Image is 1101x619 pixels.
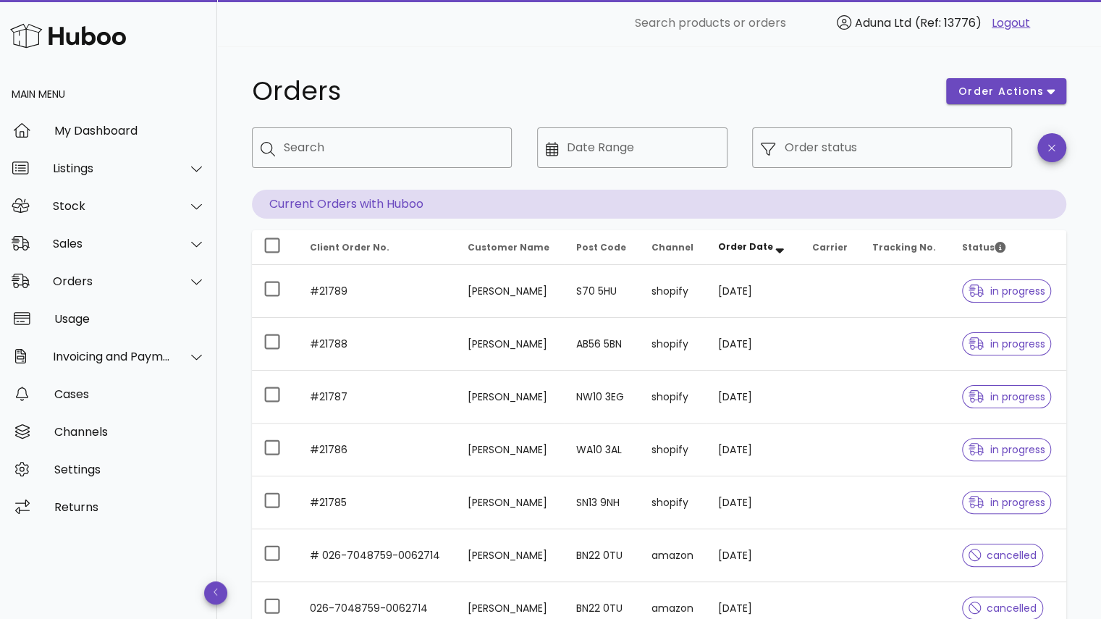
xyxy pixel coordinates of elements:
th: Channel [639,230,706,265]
span: Tracking No. [872,241,936,253]
td: AB56 5BN [564,318,639,371]
a: Logout [992,14,1030,32]
button: order actions [946,78,1066,104]
span: cancelled [969,550,1037,560]
div: Returns [54,500,206,514]
td: [PERSON_NAME] [456,265,564,318]
td: [DATE] [706,318,801,371]
div: Stock [53,199,171,213]
div: Usage [54,312,206,326]
span: Channel [651,241,693,253]
div: Cases [54,387,206,401]
th: Order Date: Sorted descending. Activate to remove sorting. [706,230,801,265]
p: Current Orders with Huboo [252,190,1066,219]
td: # 026-7048759-0062714 [298,529,456,582]
div: Invoicing and Payments [53,350,171,363]
span: Post Code [575,241,625,253]
td: shopify [639,371,706,424]
td: S70 5HU [564,265,639,318]
span: Customer Name [468,241,549,253]
td: shopify [639,318,706,371]
span: in progress [969,445,1045,455]
td: BN22 0TU [564,529,639,582]
img: Huboo Logo [10,20,126,51]
td: [PERSON_NAME] [456,424,564,476]
td: [DATE] [706,265,801,318]
td: NW10 3EG [564,371,639,424]
th: Client Order No. [298,230,456,265]
span: Status [962,241,1005,253]
td: [DATE] [706,424,801,476]
td: SN13 9NH [564,476,639,529]
span: Client Order No. [310,241,389,253]
span: Carrier [812,241,848,253]
span: Order Date [718,240,773,253]
div: My Dashboard [54,124,206,138]
div: Orders [53,274,171,288]
td: [PERSON_NAME] [456,371,564,424]
td: shopify [639,476,706,529]
span: cancelled [969,603,1037,613]
td: #21786 [298,424,456,476]
span: (Ref: 13776) [915,14,982,31]
th: Customer Name [456,230,564,265]
div: Listings [53,161,171,175]
span: in progress [969,286,1045,296]
td: [DATE] [706,529,801,582]
th: Post Code [564,230,639,265]
div: Sales [53,237,171,250]
div: Channels [54,425,206,439]
span: in progress [969,497,1045,508]
td: [PERSON_NAME] [456,318,564,371]
td: #21789 [298,265,456,318]
th: Status [950,230,1066,265]
td: [PERSON_NAME] [456,476,564,529]
td: shopify [639,265,706,318]
td: #21788 [298,318,456,371]
th: Tracking No. [861,230,950,265]
td: amazon [639,529,706,582]
td: [PERSON_NAME] [456,529,564,582]
td: [DATE] [706,371,801,424]
span: in progress [969,339,1045,349]
span: order actions [958,84,1045,99]
td: WA10 3AL [564,424,639,476]
td: #21787 [298,371,456,424]
th: Carrier [801,230,861,265]
td: [DATE] [706,476,801,529]
h1: Orders [252,78,929,104]
td: #21785 [298,476,456,529]
span: Aduna Ltd [855,14,911,31]
div: Settings [54,463,206,476]
span: in progress [969,392,1045,402]
td: shopify [639,424,706,476]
